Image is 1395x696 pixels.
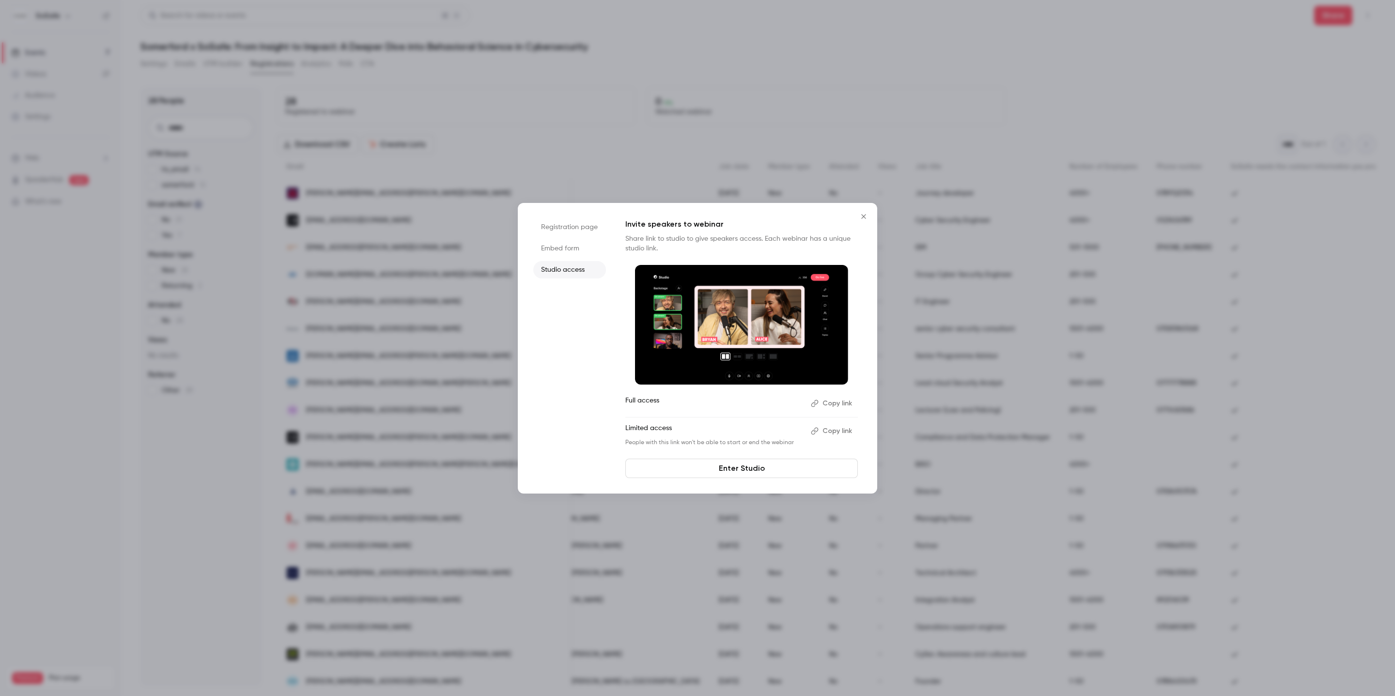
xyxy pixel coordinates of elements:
[807,423,858,439] button: Copy link
[625,439,803,447] p: People with this link won't be able to start or end the webinar
[625,459,858,478] a: Enter Studio
[533,261,606,278] li: Studio access
[625,423,803,439] p: Limited access
[533,240,606,257] li: Embed form
[625,396,803,411] p: Full access
[807,396,858,411] button: Copy link
[854,207,873,226] button: Close
[533,218,606,236] li: Registration page
[635,265,848,385] img: Invite speakers to webinar
[625,218,858,230] p: Invite speakers to webinar
[625,234,858,253] p: Share link to studio to give speakers access. Each webinar has a unique studio link.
